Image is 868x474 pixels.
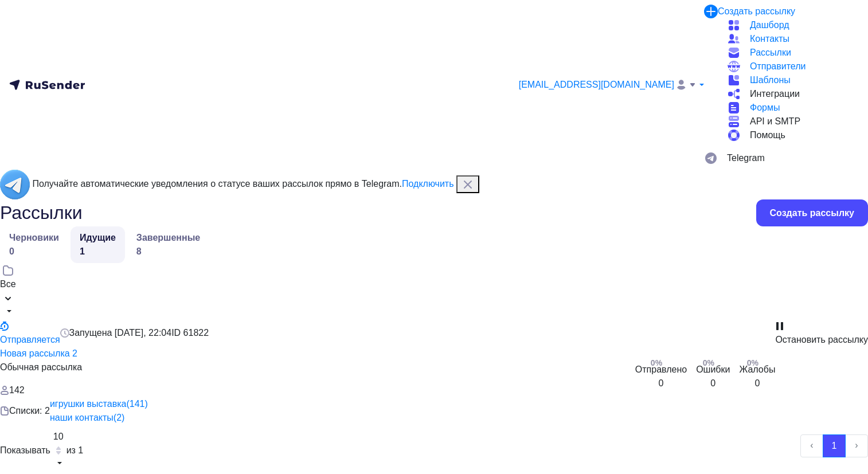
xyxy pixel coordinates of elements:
span: Получайте автоматические уведомления о статусе ваших рассылок прямо в Telegram. [32,179,453,189]
button: 10 [53,429,64,472]
span: Контакты [750,32,789,46]
div: наши контакты [50,411,114,425]
span: Помощь [750,128,785,142]
span: Формы [750,101,780,115]
div: игрушки выставка [50,397,127,411]
div: 0 [710,377,715,390]
a: Идущие1 [71,226,125,263]
div: Отправлено [635,363,687,377]
div: 0 [659,377,664,390]
div: 1 [80,245,116,258]
a: Контакты [727,32,859,46]
div: 0 [9,245,59,258]
span: Дашборд [750,18,789,32]
div: (141) [126,397,147,411]
div: Создать рассылку [770,206,854,220]
a: Шаблоны [727,73,859,87]
span: Отправители [750,60,806,73]
span: Рассылки [750,46,791,60]
span: Интеграции [750,87,800,101]
div: Создать рассылку [718,5,795,18]
span: 61822 [183,328,209,338]
div: Жалобы [739,363,775,377]
a: Рассылки [727,46,859,60]
a: [EMAIL_ADDRESS][DOMAIN_NAME] [519,78,704,92]
div: Остановить рассылку [775,333,868,347]
a: Дашборд [727,18,859,32]
span: [EMAIL_ADDRESS][DOMAIN_NAME] [519,78,674,92]
span: ID [171,328,181,338]
div: Ошибки [696,363,730,377]
a: игрушки выставка (141) [50,397,148,411]
div: 0 [754,377,760,390]
span: Telegram [727,151,765,165]
span: Шаблоны [750,73,791,87]
div: из 1 [67,444,84,457]
div: 142 [9,383,25,397]
button: Go to page 1 [823,434,846,457]
a: Формы [727,101,859,115]
ul: Pagination [800,434,868,457]
a: наши контакты (2) [50,411,148,425]
div: 10 [53,430,64,444]
div: 8 [136,245,200,258]
span: API и SMTP [750,115,800,128]
a: Подключить [402,179,453,189]
div: (2) [114,411,125,425]
a: Отправители [727,60,859,73]
div: Списки: 2 [9,404,50,418]
a: Завершенные8 [127,226,209,263]
div: Запущена [DATE], 22:04 [60,326,172,340]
